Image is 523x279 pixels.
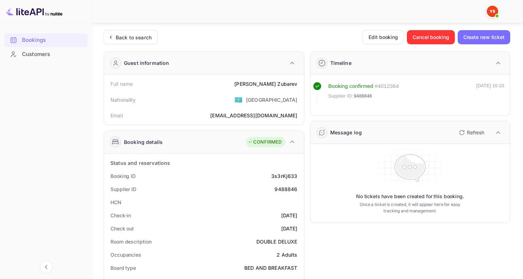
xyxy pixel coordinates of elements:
div: Booking ID [110,172,136,180]
div: Message log [330,129,362,136]
p: Refresh [467,129,484,136]
div: Full name [110,80,133,88]
button: Collapse navigation [40,261,53,273]
div: [EMAIL_ADDRESS][DOMAIN_NAME] [210,112,297,119]
img: Yandex Support [487,6,498,17]
div: [GEOGRAPHIC_DATA] [246,96,298,104]
div: Supplier ID [110,185,136,193]
div: # 4012364 [375,82,399,90]
div: Board type [110,264,136,272]
div: Email [110,112,123,119]
a: Bookings [4,33,88,46]
img: LiteAPI logo [6,6,62,17]
div: 2 Adults [277,251,297,258]
div: Bookings [4,33,88,47]
div: Back to search [116,34,152,41]
div: Timeline [330,59,352,67]
p: Once a ticket is created, it will appear here for easy tracking and management. [356,201,463,214]
div: 9488846 [274,185,297,193]
div: Bookings [22,36,84,44]
div: Booking confirmed [328,82,374,90]
p: No tickets have been created for this booking. [356,193,464,200]
div: Occupancies [110,251,141,258]
div: [DATE] [281,212,298,219]
div: [DATE] 16:10 [476,82,504,103]
div: Customers [22,50,84,58]
div: Check out [110,225,134,232]
span: 9488846 [354,93,372,100]
div: Check-in [110,212,131,219]
div: BED AND BREAKFAST [244,264,298,272]
div: HCN [110,199,121,206]
div: DOUBLE DELUXE [256,238,298,245]
div: Booking details [124,138,163,146]
button: Create new ticket [458,30,510,44]
span: Supplier ID: [328,93,353,100]
div: CONFIRMED [248,139,282,146]
div: Guest information [124,59,169,67]
div: [DATE] [281,225,298,232]
div: Status and reservations [110,159,170,167]
span: United States [234,93,243,106]
div: [PERSON_NAME] Zubarev [234,80,297,88]
div: Room description [110,238,151,245]
a: Customers [4,48,88,61]
div: Nationality [110,96,136,104]
button: Cancel booking [407,30,455,44]
button: Refresh [455,127,487,138]
button: Edit booking [363,30,404,44]
div: 3s3rKj633 [271,172,297,180]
